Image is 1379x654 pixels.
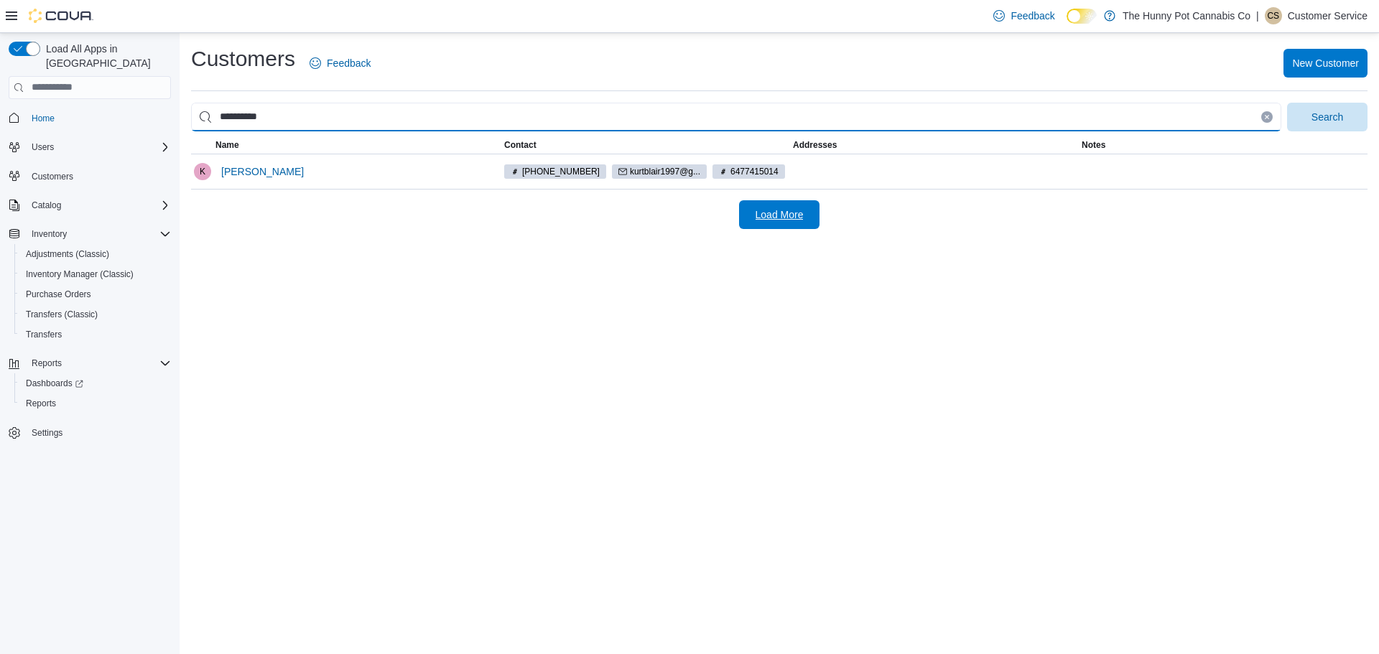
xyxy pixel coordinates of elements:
a: Home [26,110,60,127]
button: Load More [739,200,819,229]
a: Adjustments (Classic) [20,246,115,263]
span: Users [26,139,171,156]
button: New Customer [1283,49,1368,78]
button: Purchase Orders [14,284,177,304]
button: Settings [3,422,177,443]
span: Transfers [26,329,62,340]
span: Adjustments (Classic) [20,246,171,263]
span: Purchase Orders [26,289,91,300]
img: Cova [29,9,93,23]
span: Load More [756,207,804,222]
span: Settings [26,424,171,442]
span: kurtblair1997@g... [612,164,707,179]
span: Search [1311,110,1343,124]
span: Transfers [20,326,171,343]
a: Feedback [304,49,376,78]
a: Inventory Manager (Classic) [20,266,139,283]
span: Notes [1082,139,1105,151]
span: Home [32,113,55,124]
div: Customer Service [1265,7,1282,24]
p: The Hunny Pot Cannabis Co [1123,7,1250,24]
span: Inventory [32,228,67,240]
span: Name [215,139,239,151]
button: Transfers [14,324,177,345]
button: Search [1287,103,1368,131]
span: Customers [32,171,73,182]
span: Purchase Orders [20,286,171,303]
a: Dashboards [14,373,177,393]
span: Transfers (Classic) [26,309,98,320]
span: Addresses [793,139,837,151]
button: Reports [26,355,68,372]
span: Contact [504,139,537,151]
span: Load All Apps in [GEOGRAPHIC_DATA] [40,42,171,70]
nav: Complex example [9,102,171,481]
button: Catalog [3,195,177,215]
span: Feedback [1011,9,1054,23]
button: [PERSON_NAME] [215,157,310,186]
span: Catalog [32,200,61,211]
a: Reports [20,395,62,412]
div: Kurt [194,163,211,180]
span: Inventory [26,225,171,243]
span: K [200,163,205,180]
button: Users [26,139,60,156]
span: Dashboards [20,375,171,392]
button: Reports [3,353,177,373]
button: Inventory Manager (Classic) [14,264,177,284]
span: Settings [32,427,62,439]
button: Adjustments (Classic) [14,244,177,264]
span: Inventory Manager (Classic) [20,266,171,283]
span: [PHONE_NUMBER] [522,165,600,178]
span: Transfers (Classic) [20,306,171,323]
span: Feedback [327,56,371,70]
input: Dark Mode [1067,9,1097,24]
span: Reports [26,398,56,409]
button: Catalog [26,197,67,214]
button: Inventory [3,224,177,244]
span: Reports [32,358,62,369]
a: Settings [26,424,68,442]
span: Dashboards [26,378,83,389]
a: Purchase Orders [20,286,97,303]
span: Catalog [26,197,171,214]
span: Users [32,141,54,153]
span: Adjustments (Classic) [26,248,109,260]
span: Reports [26,355,171,372]
button: Customers [3,166,177,187]
a: Feedback [988,1,1060,30]
a: Transfers [20,326,68,343]
span: New Customer [1292,56,1359,70]
p: | [1256,7,1259,24]
button: Inventory [26,225,73,243]
span: (647) 741-5014 [504,164,606,179]
span: CS [1267,7,1279,24]
button: Transfers (Classic) [14,304,177,324]
button: Clear input [1261,111,1273,123]
button: Users [3,137,177,157]
button: Reports [14,393,177,414]
span: Customers [26,167,171,185]
span: Reports [20,395,171,412]
p: Customer Service [1288,7,1368,24]
span: Home [26,109,171,127]
a: Dashboards [20,375,89,392]
a: Transfers (Classic) [20,306,103,323]
span: Inventory Manager (Classic) [26,268,134,280]
button: Home [3,108,177,129]
h1: Customers [191,45,295,73]
a: Customers [26,168,79,185]
span: 6477415014 [712,164,785,179]
span: kurtblair1997@g... [630,165,700,178]
span: 6477415014 [730,165,779,178]
span: [PERSON_NAME] [221,164,304,179]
